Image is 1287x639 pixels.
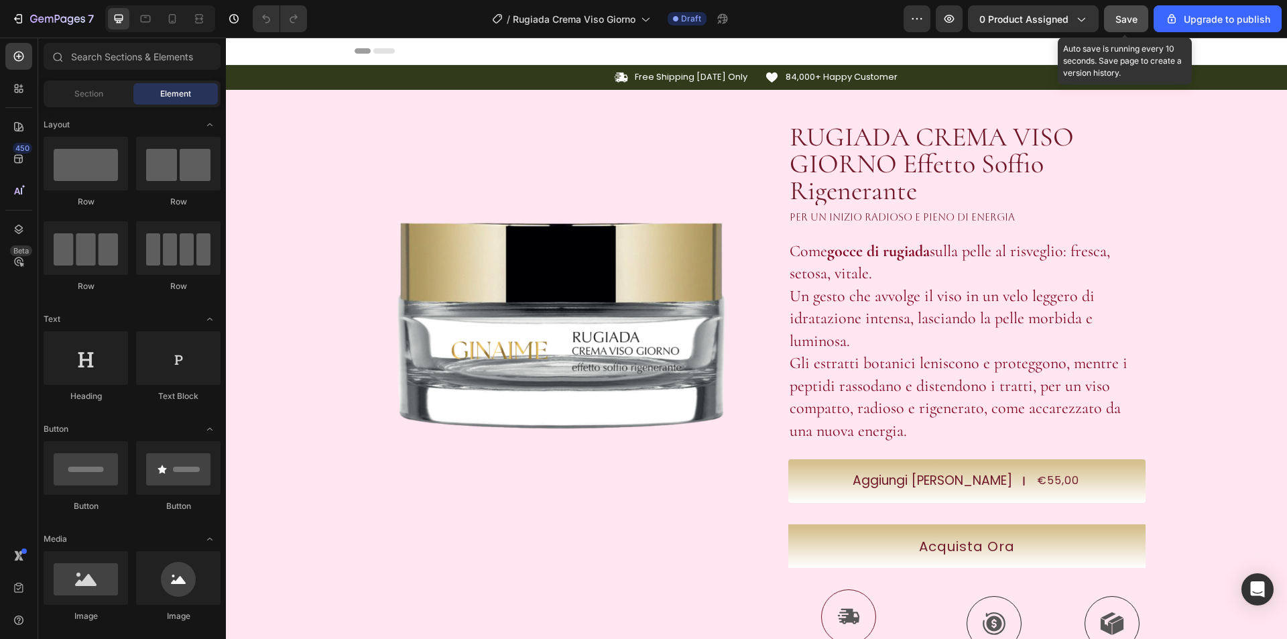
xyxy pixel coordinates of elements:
div: Undo/Redo [253,5,307,32]
iframe: Design area [226,38,1287,639]
div: Row [44,280,128,292]
button: Aggiungi Al Carrello [562,422,920,465]
span: Section [74,88,103,100]
span: / [507,12,510,26]
div: Aggiungi [PERSON_NAME] [627,435,786,452]
button: <p>Acquista Ora</p> [562,487,920,530]
div: Image [136,610,221,622]
span: Layout [44,119,70,131]
span: Draft [681,13,701,25]
button: 0 product assigned [968,5,1099,32]
div: Heading [44,390,128,402]
span: Toggle open [199,308,221,330]
button: Save [1104,5,1148,32]
div: Upgrade to publish [1165,12,1270,26]
div: Row [136,196,221,208]
h1: RUGIADA CREMA VISO GIORNO Effetto Soffio Rigenerante [562,84,920,168]
span: 0 product assigned [979,12,1068,26]
p: Acquista Ora [693,500,789,518]
button: Upgrade to publish [1154,5,1282,32]
span: Save [1115,13,1138,25]
button: 7 [5,5,100,32]
div: €55,00 [810,434,855,452]
input: Search Sections & Elements [44,43,221,70]
div: Button [136,500,221,512]
span: Media [44,533,67,545]
strong: gocce di rugiada [601,204,704,223]
span: Button [44,423,68,435]
span: Come sulla pelle al risveglio: fresca, setosa, vitale. [564,204,884,246]
div: Image [44,610,128,622]
span: Element [160,88,191,100]
div: Button [44,500,128,512]
div: Row [136,280,221,292]
div: Text Block [136,390,221,402]
div: Beta [10,245,32,256]
span: Toggle open [199,418,221,440]
div: Row [44,196,128,208]
div: 450 [13,143,32,154]
span: Text [44,313,60,325]
span: Rugiada Crema Viso Giorno [513,12,635,26]
span: Toggle open [199,528,221,550]
p: per un inizio radioso e pieno di energia [564,173,918,186]
span: Un gesto che avvolge il viso in un velo leggero di idratazione intensa, lasciando la pelle morbid... [564,249,869,313]
p: 7 [88,11,94,27]
span: Gli estratti botanici leniscono e proteggono, mentre i peptidi rassodano e distendono i tratti, p... [564,316,902,403]
span: Toggle open [199,114,221,135]
div: Open Intercom Messenger [1241,573,1274,605]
